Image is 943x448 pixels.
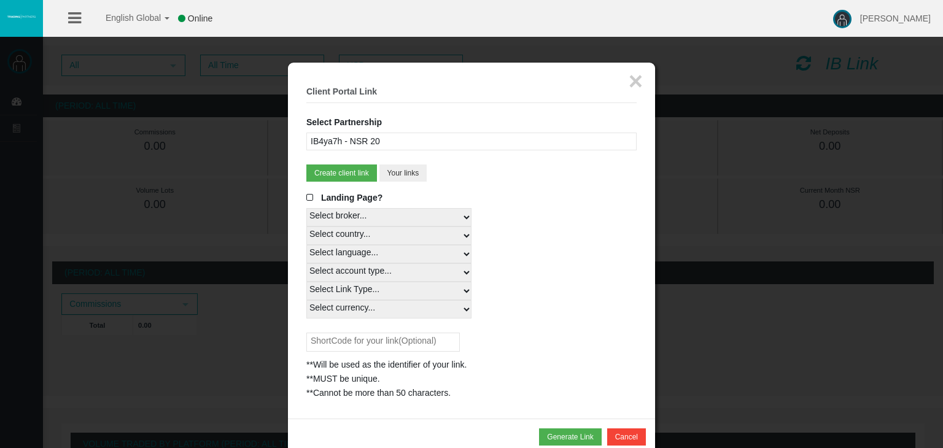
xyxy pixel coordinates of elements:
[539,428,601,446] button: Generate Link
[860,14,931,23] span: [PERSON_NAME]
[833,10,852,28] img: user-image
[629,69,643,93] button: ×
[306,372,637,386] div: **MUST be unique.
[306,386,637,400] div: **Cannot be more than 50 characters.
[306,358,637,372] div: **Will be used as the identifier of your link.
[321,193,382,203] span: Landing Page?
[306,333,460,352] input: ShortCode for your link(Optional)
[379,164,427,182] button: Your links
[188,14,212,23] span: Online
[6,14,37,19] img: logo.svg
[306,164,377,182] button: Create client link
[90,13,161,23] span: English Global
[306,133,637,150] div: IB4ya7h - NSR 20
[607,428,646,446] button: Cancel
[306,87,377,96] b: Client Portal Link
[306,115,382,129] label: Select Partnership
